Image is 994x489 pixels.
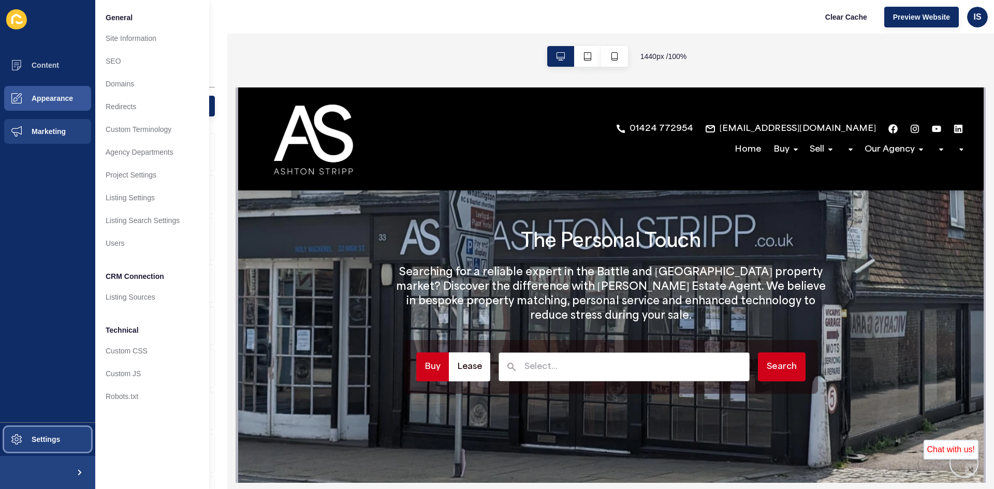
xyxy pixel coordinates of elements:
[95,232,209,255] a: Users
[481,35,638,48] span: [EMAIL_ADDRESS][DOMAIN_NAME]
[620,57,691,67] div: Our Agency
[490,57,529,66] a: Home
[95,186,209,209] a: Listing Settings
[95,339,209,362] a: Custom CSS
[178,265,211,294] button: Buy
[95,95,209,118] a: Redirects
[95,72,209,95] a: Domains
[565,57,600,67] div: Sell
[106,271,164,281] span: CRM Connection
[95,209,209,232] a: Listing Search Settings
[715,37,725,46] a: linkedin
[95,164,209,186] a: Project Settings
[95,50,209,72] a: SEO
[626,57,677,66] span: Our Agency
[467,37,638,46] a: [EMAIL_ADDRESS][DOMAIN_NAME]
[95,385,209,408] a: Robots.txt
[95,118,209,141] a: Custom Terminology
[95,141,209,164] a: Agency Departments
[21,3,129,100] img: logo
[391,35,455,48] span: 01424 772954
[694,37,703,46] a: youtube
[893,12,950,22] span: Preview Website
[884,7,959,27] button: Preview Website
[520,265,567,294] button: Search
[973,12,981,22] span: IS
[640,51,687,62] span: 1440 px / 100 %
[286,273,338,286] input: Select...
[672,37,681,46] a: instagram
[106,325,139,335] span: Technical
[535,57,551,66] span: Buy
[156,178,589,236] h2: Searching for a reliable expert in the Battle and [GEOGRAPHIC_DATA] property market? Discover the...
[106,12,133,23] span: General
[211,265,252,294] button: Lease
[572,57,586,66] span: Sell
[825,12,867,22] span: Clear Cache
[685,352,740,372] div: Chat with us!
[95,27,209,50] a: Site Information
[650,37,660,46] a: facebook
[378,37,455,46] a: 01424 772954
[816,7,876,27] button: Clear Cache
[283,143,463,165] h1: The Personal Touch
[95,362,209,385] a: Custom JS
[95,286,209,308] a: Listing Sources
[529,57,565,67] div: Buy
